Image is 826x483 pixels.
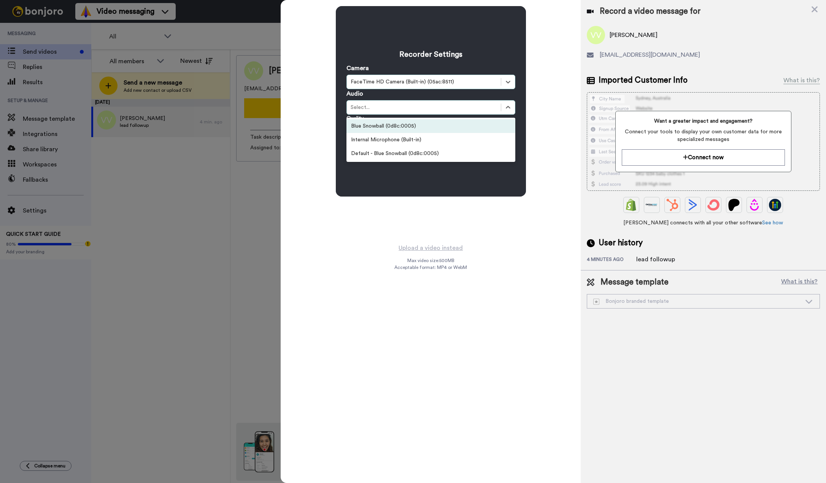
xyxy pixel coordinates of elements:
img: Shopify [625,199,637,211]
button: What is this? [779,277,820,288]
img: demo-template.svg [593,299,599,305]
div: Default - Blue Snowball (0d8c:0005) [346,147,515,160]
h3: Recorder Settings [346,49,515,60]
span: Max video size: 500 MB [407,257,454,264]
img: Drip [748,199,761,211]
img: GoHighLevel [769,199,781,211]
div: lead followup [636,255,675,264]
span: User history [599,237,643,249]
img: Patreon [728,199,740,211]
img: Hubspot [666,199,678,211]
div: Select... [351,104,497,111]
label: Quality [346,115,364,122]
button: Connect now [622,149,785,166]
span: Want a greater impact and engagement? [622,117,785,125]
img: ConvertKit [707,199,720,211]
button: Upload a video instead [396,243,465,253]
a: See how [762,220,783,226]
div: 4 minutes ago [587,256,636,264]
div: Bonjoro branded template [593,297,801,305]
label: Audio [346,89,363,98]
span: Imported Customer Info [599,75,688,86]
span: [PERSON_NAME] connects with all your other software [587,219,820,227]
div: FaceTime HD Camera (Built-in) (05ac:8511) [351,78,497,86]
img: ActiveCampaign [687,199,699,211]
label: Camera [346,64,369,73]
img: Ontraport [646,199,658,211]
span: Acceptable format: MP4 or WebM [394,264,467,270]
div: What is this? [783,76,820,85]
span: Connect your tools to display your own customer data for more specialized messages [622,128,785,143]
div: Blue Snowball (0d8c:0005) [346,119,515,133]
span: [EMAIL_ADDRESS][DOMAIN_NAME] [600,50,700,59]
div: Internal Microphone (Built-in) [346,133,515,147]
span: Message template [600,277,669,288]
